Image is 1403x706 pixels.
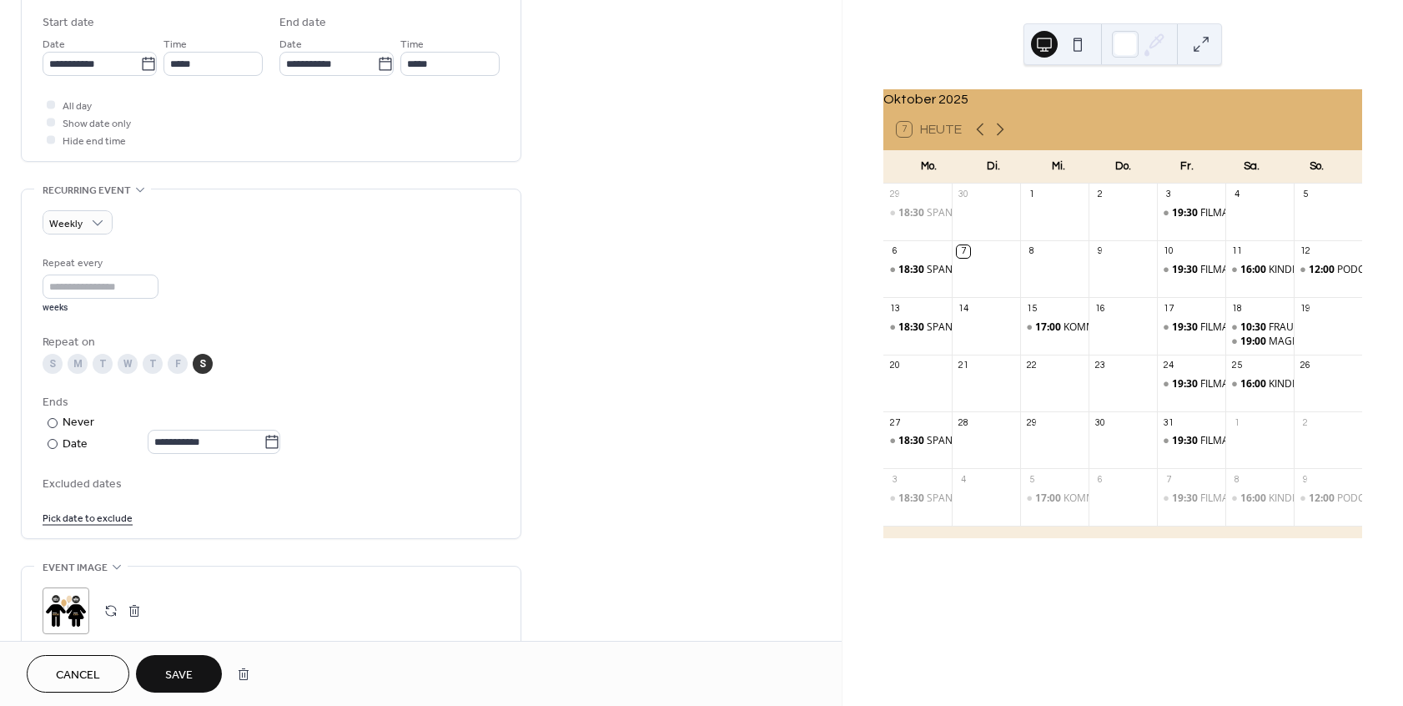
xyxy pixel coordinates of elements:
span: 17:00 [1035,320,1064,335]
div: KINDERKINO [1269,263,1327,277]
div: Ends [43,394,496,411]
div: FILMABEND: RIEFFENSTAHL [1157,434,1225,448]
div: 20 [888,360,901,372]
div: SPANISCH A1 AB LEKTION 1 [883,263,952,277]
div: 25 [1230,360,1243,372]
span: Show date only [63,115,131,133]
div: Fr. [1155,150,1219,184]
div: FILMABEND: ES IST NUR EINE PHASE, HASE [1200,206,1402,220]
div: 6 [1094,473,1106,486]
div: 24 [1162,360,1174,372]
span: 12:00 [1309,263,1337,277]
div: FILMABEND: RIEFFENSTAHL [1200,434,1330,448]
div: End date [279,14,326,32]
span: 18:30 [898,320,927,335]
div: 29 [888,189,901,201]
div: 2 [1299,416,1311,429]
div: 15 [1025,302,1038,315]
span: 18:30 [898,492,927,506]
span: 18:30 [898,263,927,277]
div: 4 [957,473,969,486]
div: SPANISCH A1 AB LEKTION 1 [883,492,952,506]
div: So. [1285,150,1349,184]
button: Cancel [27,655,129,693]
span: 12:00 [1309,492,1337,506]
span: All day [63,98,92,115]
button: Save [136,655,222,693]
div: 2 [1094,189,1106,201]
span: 19:00 [1240,335,1269,349]
span: Date [279,36,302,53]
div: S [193,354,213,374]
span: 19:30 [1172,320,1200,335]
div: 29 [1025,416,1038,429]
span: Hide end time [63,133,126,150]
div: FRAUENKINO: WUNDERSCHÖNER [1225,320,1294,335]
div: KOMME WER WOLLE [1020,492,1089,506]
div: SPANISCH A1 AB LEKTION 1 [927,206,1057,220]
div: Do. [1090,150,1154,184]
div: 22 [1025,360,1038,372]
div: MAGIC DINNER [1269,335,1340,349]
div: M [68,354,88,374]
div: 28 [957,416,969,429]
span: Event image [43,559,108,577]
span: Time [163,36,187,53]
span: 19:30 [1172,492,1200,506]
div: Di. [962,150,1026,184]
div: T [143,354,163,374]
div: KINDERKINO [1269,492,1327,506]
div: 11 [1230,245,1243,258]
div: 6 [888,245,901,258]
div: SPANISCH A1 AB LEKTION 1 [883,434,952,448]
span: 18:30 [898,434,927,448]
div: T [93,354,113,374]
span: Date [43,36,65,53]
div: Mi. [1026,150,1090,184]
div: Repeat on [43,334,496,351]
div: 1 [1025,189,1038,201]
div: SPANISCH A1 AB LEKTION 1 [927,492,1057,506]
span: 17:00 [1035,492,1064,506]
div: PODCAST LIVE [1294,492,1362,506]
div: PODCAST LIVE [1294,263,1362,277]
div: 3 [888,473,901,486]
span: 16:00 [1240,263,1269,277]
div: 5 [1299,189,1311,201]
div: Start date [43,14,94,32]
div: 26 [1299,360,1311,372]
div: 31 [1162,416,1174,429]
span: 19:30 [1172,263,1200,277]
div: 8 [1025,245,1038,258]
div: 17 [1162,302,1174,315]
div: 16 [1094,302,1106,315]
span: 19:30 [1172,377,1200,391]
div: S [43,354,63,374]
div: weeks [43,302,158,314]
span: Cancel [56,667,100,684]
div: SPANISCH A1 AB LEKTION 1 [927,320,1057,335]
div: 23 [1094,360,1106,372]
div: Repeat every [43,255,155,272]
div: 9 [1299,473,1311,486]
span: Pick date to exclude [43,510,133,527]
div: SPANISCH A1 AB LEKTION 1 [927,434,1057,448]
div: Date [63,435,280,454]
div: FILMABEND: ES IST NUR EINE PHASE, HASE [1157,206,1225,220]
div: SPANISCH A1 AB LEKTION 1 [883,320,952,335]
div: 3 [1162,189,1174,201]
div: KOMME WER [PERSON_NAME] [1064,492,1205,506]
span: 19:30 [1172,206,1200,220]
div: F [168,354,188,374]
div: FILMABEND: DIE HERRLICHKEIT DES LEBENS [1157,377,1225,391]
span: 19:30 [1172,434,1200,448]
div: ; [43,587,89,634]
span: Recurring event [43,182,131,199]
span: 16:00 [1240,492,1269,506]
div: 7 [957,245,969,258]
div: KINDERKINO [1225,492,1294,506]
div: FILMABEND: ZWEIGSTELLE-BÜROKRATIE KENNT KEIN JENSEITS [1157,492,1225,506]
span: 16:00 [1240,377,1269,391]
div: 21 [957,360,969,372]
div: 30 [957,189,969,201]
